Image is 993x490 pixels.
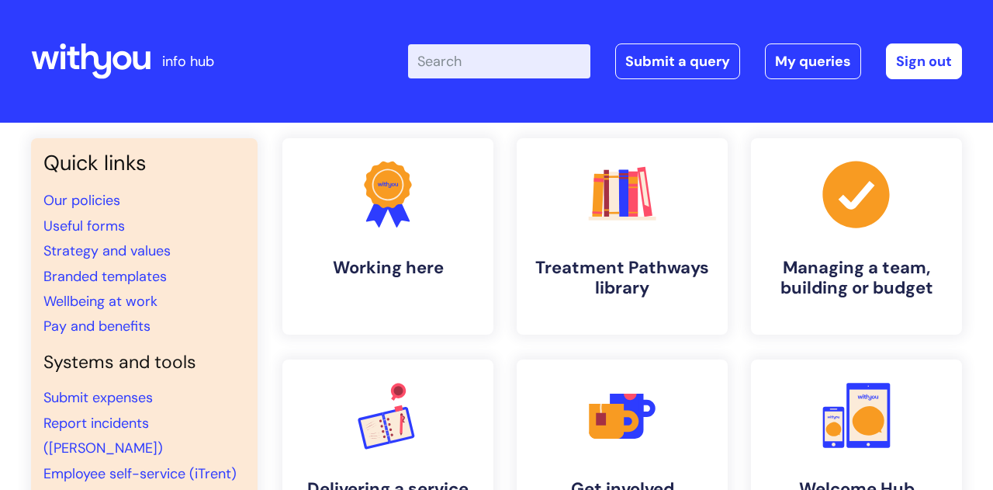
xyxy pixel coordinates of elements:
a: Treatment Pathways library [517,138,728,335]
h4: Systems and tools [43,352,245,374]
a: Our policies [43,191,120,210]
h4: Treatment Pathways library [529,258,715,299]
a: Employee self-service (iTrent) [43,464,237,483]
h4: Managing a team, building or budget [763,258,950,299]
p: info hub [162,49,214,74]
a: Branded templates [43,267,167,286]
a: Strategy and values [43,242,171,260]
h4: Working here [295,258,481,278]
div: | - [408,43,962,79]
a: Useful forms [43,217,125,235]
a: Working here [282,138,493,335]
a: Submit expenses [43,388,153,407]
a: My queries [765,43,861,79]
a: Managing a team, building or budget [751,138,962,335]
a: Wellbeing at work [43,292,157,311]
a: Submit a query [615,43,740,79]
input: Search [408,44,590,78]
a: Sign out [886,43,962,79]
a: Report incidents ([PERSON_NAME]) [43,414,163,457]
a: Pay and benefits [43,317,151,335]
h3: Quick links [43,151,245,175]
